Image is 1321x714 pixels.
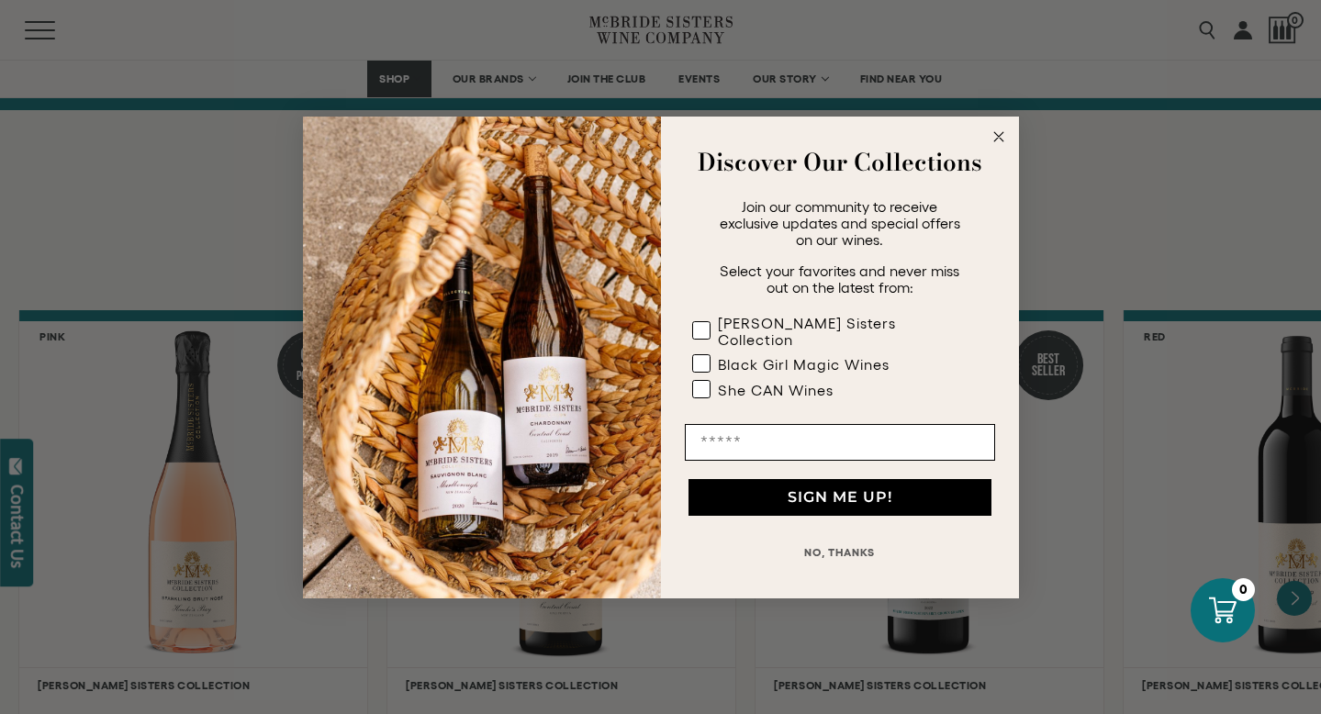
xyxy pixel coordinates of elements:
[685,424,995,461] input: Email
[685,534,995,571] button: NO, THANKS
[718,315,958,348] div: [PERSON_NAME] Sisters Collection
[718,382,834,398] div: She CAN Wines
[688,479,991,516] button: SIGN ME UP!
[720,262,959,296] span: Select your favorites and never miss out on the latest from:
[698,144,982,180] strong: Discover Our Collections
[718,356,890,373] div: Black Girl Magic Wines
[1232,578,1255,601] div: 0
[720,198,960,248] span: Join our community to receive exclusive updates and special offers on our wines.
[303,117,661,598] img: 42653730-7e35-4af7-a99d-12bf478283cf.jpeg
[988,126,1010,148] button: Close dialog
